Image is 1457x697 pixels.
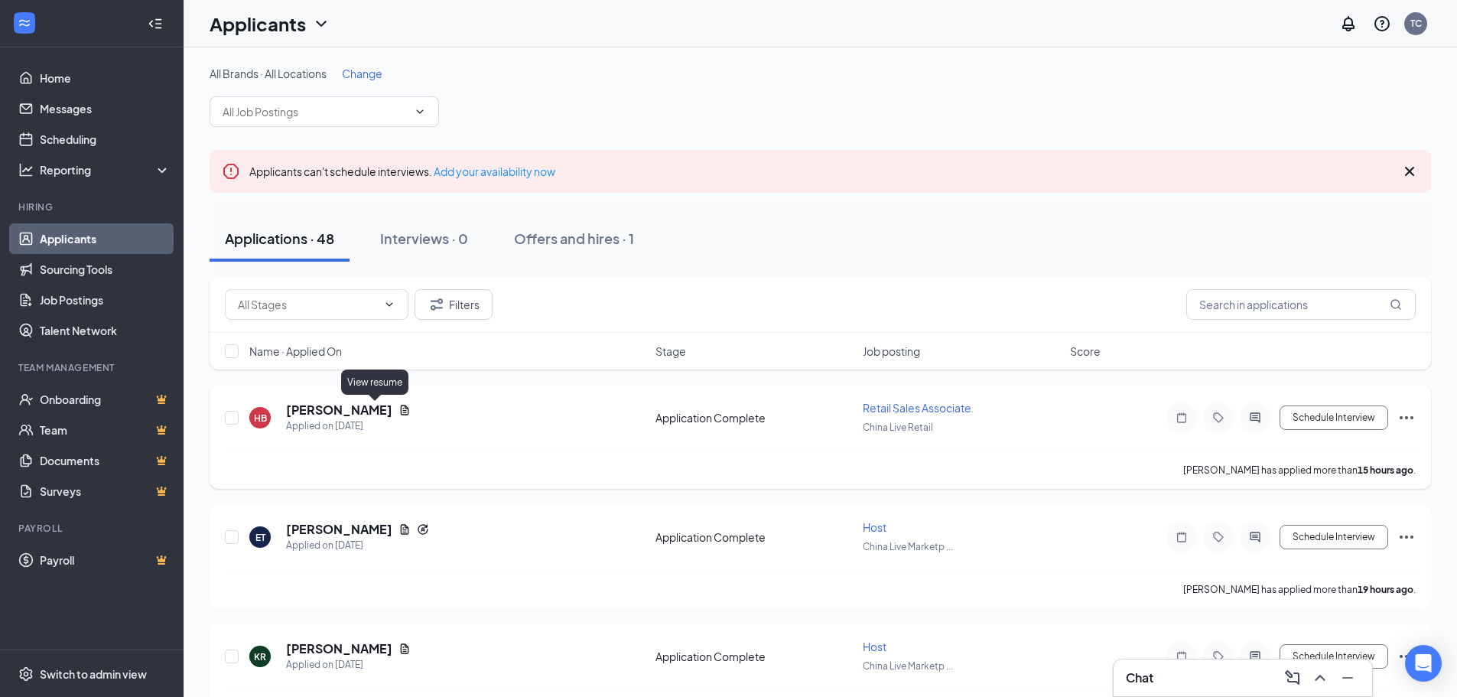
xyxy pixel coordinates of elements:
svg: Ellipses [1397,409,1416,427]
span: China Live Marketp ... [863,660,953,672]
div: Team Management [18,361,167,374]
button: ChevronUp [1308,666,1332,690]
a: Home [40,63,171,93]
svg: Tag [1209,412,1228,424]
svg: Filter [428,295,446,314]
div: Switch to admin view [40,666,147,682]
div: Hiring [18,200,167,213]
div: Payroll [18,522,167,535]
span: Score [1070,344,1101,359]
svg: Reapply [417,523,429,536]
a: TeamCrown [40,415,171,445]
svg: Settings [18,666,34,682]
span: Host [863,520,886,534]
button: Filter Filters [415,289,493,320]
span: All Brands · All Locations [210,67,327,80]
svg: MagnifyingGlass [1390,298,1402,311]
b: 19 hours ago [1358,584,1413,595]
a: SurveysCrown [40,476,171,506]
svg: ActiveChat [1246,650,1264,663]
svg: Tag [1209,650,1228,663]
svg: Notifications [1339,15,1358,33]
span: Job posting [863,344,920,359]
div: KR [254,650,266,663]
h5: [PERSON_NAME] [286,640,392,657]
div: TC [1410,17,1422,30]
a: Job Postings [40,285,171,315]
div: Offers and hires · 1 [514,229,634,248]
button: Minimize [1335,666,1360,690]
svg: ActiveChat [1246,531,1264,543]
span: Applicants can't schedule interviews. [249,164,555,178]
svg: ChevronUp [1311,669,1329,687]
h3: Chat [1126,669,1153,686]
svg: Minimize [1338,669,1357,687]
div: Applied on [DATE] [286,538,429,553]
span: Retail Sales Associate [863,401,971,415]
span: Name · Applied On [249,344,342,359]
div: Application Complete [655,649,854,664]
span: Stage [655,344,686,359]
svg: Document [398,404,411,416]
svg: QuestionInfo [1373,15,1391,33]
b: 15 hours ago [1358,464,1413,476]
a: Messages [40,93,171,124]
a: Applicants [40,223,171,254]
svg: Analysis [18,162,34,178]
h1: Applicants [210,11,306,37]
svg: Ellipses [1397,528,1416,546]
svg: Error [222,162,240,181]
div: Applied on [DATE] [286,419,411,434]
div: Interviews · 0 [380,229,468,248]
svg: Note [1172,531,1191,543]
a: OnboardingCrown [40,384,171,415]
button: Schedule Interview [1280,525,1388,549]
span: Change [342,67,382,80]
p: [PERSON_NAME] has applied more than . [1183,583,1416,596]
svg: ChevronDown [312,15,330,33]
svg: Document [398,523,411,536]
div: Open Intercom Messenger [1405,645,1442,682]
svg: WorkstreamLogo [17,15,32,31]
div: Applications · 48 [225,229,334,248]
button: ComposeMessage [1280,666,1305,690]
span: Host [863,640,886,653]
input: All Job Postings [223,103,408,120]
button: Schedule Interview [1280,405,1388,430]
span: China Live Marketp ... [863,541,953,552]
div: Reporting [40,162,171,178]
div: ET [255,531,265,544]
input: All Stages [238,296,377,313]
div: View resume [341,370,408,395]
div: HB [254,412,267,425]
a: Sourcing Tools [40,254,171,285]
svg: ChevronDown [383,298,395,311]
p: [PERSON_NAME] has applied more than . [1183,464,1416,477]
svg: Cross [1400,162,1419,181]
div: Application Complete [655,529,854,545]
button: Schedule Interview [1280,644,1388,669]
svg: Document [398,643,411,655]
h5: [PERSON_NAME] [286,521,392,538]
a: DocumentsCrown [40,445,171,476]
a: Add your availability now [434,164,555,178]
a: Talent Network [40,315,171,346]
svg: Tag [1209,531,1228,543]
svg: Note [1172,650,1191,663]
svg: ChevronDown [414,106,426,118]
div: Applied on [DATE] [286,657,411,673]
a: Scheduling [40,124,171,155]
div: Application Complete [655,410,854,425]
svg: Collapse [148,16,163,31]
span: China Live Retail [863,422,933,433]
svg: ComposeMessage [1283,669,1302,687]
input: Search in applications [1186,289,1416,320]
a: PayrollCrown [40,545,171,575]
svg: ActiveChat [1246,412,1264,424]
h5: [PERSON_NAME] [286,402,392,419]
svg: Note [1172,412,1191,424]
svg: Ellipses [1397,647,1416,666]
